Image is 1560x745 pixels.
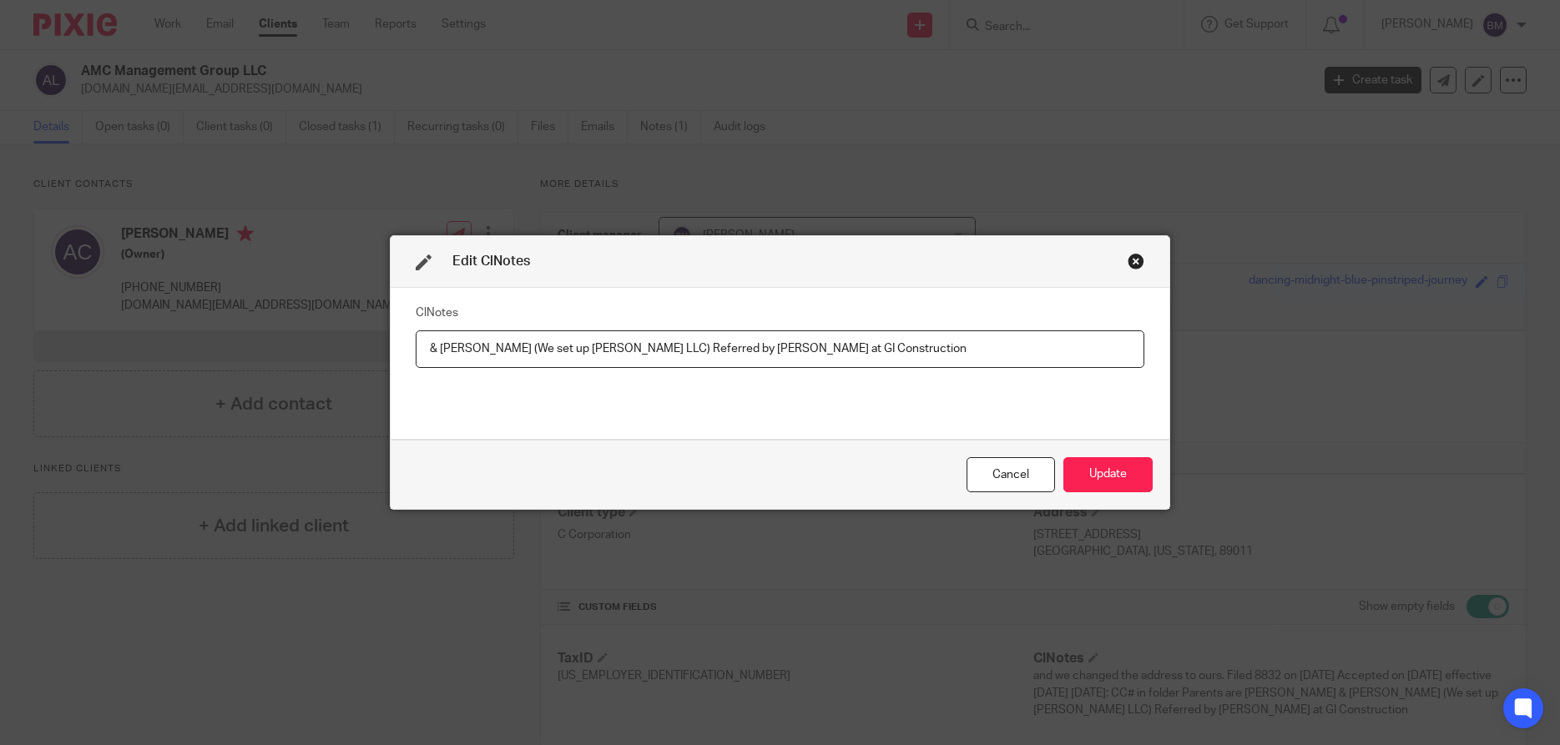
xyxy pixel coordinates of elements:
[1128,253,1144,269] div: Close this dialog window
[1063,457,1153,493] button: Update
[452,254,530,268] span: Edit ClNotes
[416,305,458,321] label: ClNotes
[416,330,1144,368] input: ClNotes
[967,457,1055,493] div: Close this dialog window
